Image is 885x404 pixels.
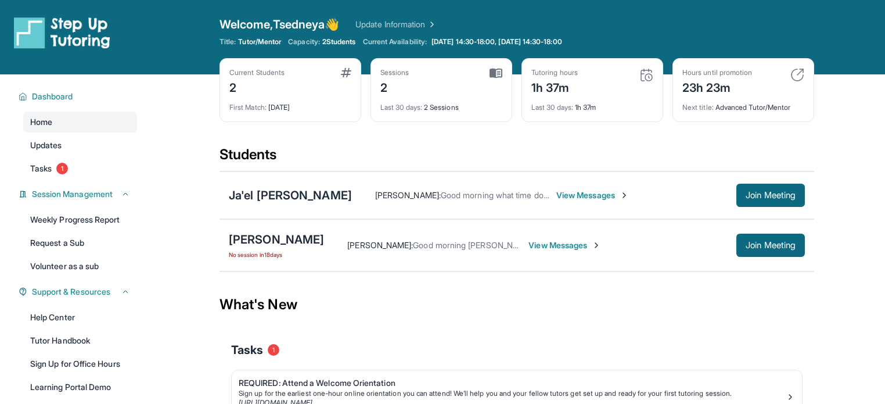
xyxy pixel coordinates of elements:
[592,241,601,250] img: Chevron-Right
[375,190,441,200] span: [PERSON_NAME] :
[229,103,267,112] span: First Match :
[231,342,263,358] span: Tasks
[736,184,805,207] button: Join Meeting
[425,19,437,30] img: Chevron Right
[746,242,796,249] span: Join Meeting
[229,77,285,96] div: 2
[380,77,409,96] div: 2
[27,91,130,102] button: Dashboard
[490,68,502,78] img: card
[14,16,110,49] img: logo
[23,158,137,179] a: Tasks1
[220,37,236,47] span: Title:
[30,163,52,174] span: Tasks
[238,37,281,47] span: Tutor/Mentor
[32,91,73,102] span: Dashboard
[220,145,814,171] div: Students
[322,37,356,47] span: 2 Students
[736,234,805,257] button: Join Meeting
[268,344,279,356] span: 1
[56,163,68,174] span: 1
[288,37,320,47] span: Capacity:
[23,353,137,374] a: Sign Up for Office Hours
[30,140,62,151] span: Updates
[380,68,409,77] div: Sessions
[239,389,786,398] div: Sign up for the earliest one-hour online orientation you can attend! We’ll help you and your fell...
[682,68,752,77] div: Hours until promotion
[23,377,137,398] a: Learning Portal Demo
[220,16,339,33] span: Welcome, Tsedneya 👋
[229,187,352,203] div: Ja'el [PERSON_NAME]
[682,77,752,96] div: 23h 23m
[229,68,285,77] div: Current Students
[441,190,779,200] span: Good morning what time do u meet with [PERSON_NAME] she might be able to do it [DATE]
[32,188,113,200] span: Session Management
[556,190,629,201] span: View Messages
[229,250,324,259] span: No session in 18 days
[531,103,573,112] span: Last 30 days :
[220,279,814,330] div: What's New
[30,116,52,128] span: Home
[23,112,137,133] a: Home
[746,192,796,199] span: Join Meeting
[528,239,601,251] span: View Messages
[229,96,351,112] div: [DATE]
[341,68,351,77] img: card
[27,188,130,200] button: Session Management
[531,77,578,96] div: 1h 37m
[239,377,786,389] div: REQUIRED: Attend a Welcome Orientation
[682,103,714,112] span: Next title :
[431,37,562,47] span: [DATE] 14:30-18:00, [DATE] 14:30-18:00
[639,68,653,82] img: card
[620,191,629,200] img: Chevron-Right
[23,307,137,328] a: Help Center
[347,240,413,250] span: [PERSON_NAME] :
[355,19,437,30] a: Update Information
[23,330,137,351] a: Tutor Handbook
[429,37,564,47] a: [DATE] 14:30-18:00, [DATE] 14:30-18:00
[27,286,130,298] button: Support & Resources
[23,256,137,277] a: Volunteer as a sub
[229,231,324,248] div: [PERSON_NAME]
[363,37,427,47] span: Current Availability:
[531,68,578,77] div: Tutoring hours
[682,96,804,112] div: Advanced Tutor/Mentor
[23,209,137,230] a: Weekly Progress Report
[380,103,422,112] span: Last 30 days :
[790,68,804,82] img: card
[23,135,137,156] a: Updates
[23,233,137,253] a: Request a Sub
[32,286,110,298] span: Support & Resources
[380,96,502,112] div: 2 Sessions
[531,96,653,112] div: 1h 37m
